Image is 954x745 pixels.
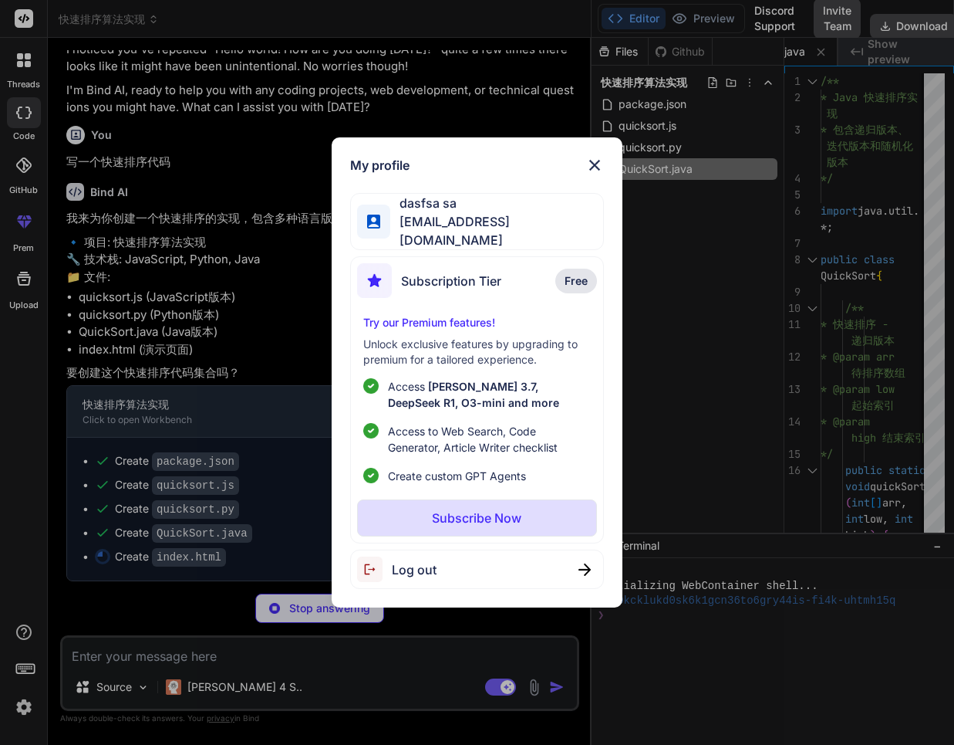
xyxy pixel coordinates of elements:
span: Create custom GPT Agents [388,468,526,484]
span: Log out [392,560,437,579]
h1: My profile [350,156,410,174]
p: Try our Premium features! [363,315,592,330]
p: Access [388,378,592,411]
p: Unlock exclusive features by upgrading to premium for a tailored experience. [363,337,592,367]
span: dasfsa sa [390,194,603,212]
img: logout [357,557,392,582]
button: Subscribe Now [357,499,598,537]
span: [EMAIL_ADDRESS][DOMAIN_NAME] [390,212,603,249]
img: checklist [363,423,379,439]
span: Subscription Tier [401,272,501,290]
img: close [578,564,591,576]
img: profile [367,215,381,229]
span: [PERSON_NAME] 3.7, DeepSeek R1, O3-mini and more [388,380,559,409]
span: Free [565,273,588,289]
span: Access to Web Search, Code Generator, Article Writer checklist [388,423,592,455]
p: Subscribe Now [432,509,521,527]
img: subscription [357,263,392,298]
img: close [585,156,604,174]
img: checklist [363,468,379,483]
img: checklist [363,378,379,394]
